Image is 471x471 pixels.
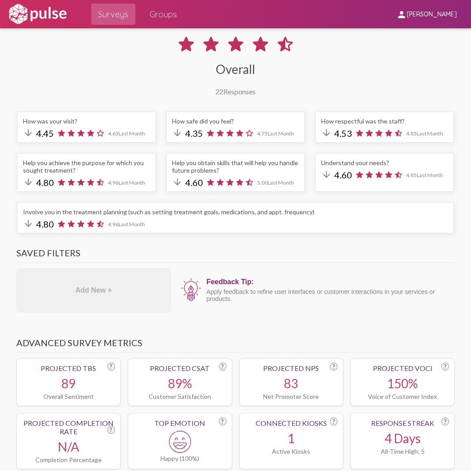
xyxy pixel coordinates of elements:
mat-icon: person [396,9,407,20]
span: 4.96 [108,221,145,228]
img: icon12.png [180,277,202,302]
div: ? [330,363,337,371]
span: 5.00 [257,179,294,186]
div: Help you achieve the purpose for which you sought treatment? [23,159,150,174]
div: Projected CSAT [134,364,226,372]
div: ? [107,426,115,434]
div: All-Time High: 5 [356,448,449,455]
div: Projected TBS [22,364,115,372]
div: Active Kiosks [245,448,338,455]
span: 4.53 [334,128,352,139]
span: 4.60 [185,177,203,188]
div: Involve you in the treatment planning (such as setting treatment goals, medications, and appt. fr... [23,208,448,216]
div: Top Emotion [134,419,226,427]
mat-icon: arrow_downward [172,177,183,187]
a: Surveys [91,4,135,25]
div: Voice of Customer Index [356,393,449,400]
div: ? [219,363,226,371]
div: ? [219,417,226,425]
span: Surveys [98,6,128,22]
span: 4.75 [257,130,294,137]
span: Last Month [119,130,145,137]
div: Projected NPS [245,364,338,372]
mat-icon: arrow_downward [23,177,34,187]
div: Connected Kiosks [245,419,338,427]
div: Understand your needs? [321,159,448,166]
span: 4.60 [334,170,352,180]
span: 4.45 [36,128,54,139]
div: Projected Completion Rate [22,419,115,436]
div: How safe did you feel? [172,117,299,125]
div: Projected VoCI [356,364,449,372]
div: Customer Satisfaction [134,393,226,400]
div: Response Streak [356,419,449,427]
span: 4.80 [36,219,54,229]
div: Overall [216,62,255,77]
div: Overall Sentiment [22,393,115,400]
mat-icon: arrow_downward [321,169,332,180]
div: Happy (100%) [134,455,226,462]
button: [PERSON_NAME] [389,6,464,22]
span: [PERSON_NAME] [407,11,457,19]
div: N/A [22,439,115,454]
mat-icon: arrow_downward [23,127,34,138]
span: 4.80 [36,177,54,188]
h3: Advanced Survey Metrics [16,337,455,353]
div: ? [330,417,337,425]
div: Feedback Tip: [207,278,451,286]
div: Apply feedback to refine user interfaces or customer interactions in your services or products. [207,288,451,302]
h3: Saved Filters [16,247,455,263]
span: Last Month [119,221,145,228]
mat-icon: arrow_downward [23,218,34,229]
span: Groups [149,6,177,22]
div: ? [107,363,115,371]
span: 4.85 [406,172,443,178]
span: 4.35 [185,128,203,139]
div: ? [441,417,449,425]
div: Help you obtain skills that will help you handle future problems? [172,159,299,174]
span: 4.96 [108,179,145,186]
span: Last Month [119,179,145,186]
span: Last Month [417,130,443,137]
div: Completion Percentage [22,456,115,463]
a: Groups [142,4,184,25]
div: How was your visit? [23,117,150,125]
mat-icon: arrow_downward [321,127,332,138]
mat-icon: arrow_downward [172,127,183,138]
div: ? [441,363,449,371]
div: 150% [356,376,449,391]
div: Responses [215,87,256,96]
span: Last Month [268,130,294,137]
div: 4 Days [356,431,449,446]
div: 89 [22,376,115,391]
span: Last Month [268,179,294,186]
div: 89% [134,376,226,391]
div: Net Promoter Score [245,393,338,400]
span: 4.85 [406,130,443,137]
div: 83 [245,376,338,391]
span: 22 [215,87,223,96]
div: How respectful was the staff? [321,117,448,125]
img: white-logo.svg [7,3,68,25]
span: Last Month [417,172,443,178]
span: 4.63 [108,130,145,137]
div: Add New + [16,268,171,313]
div: 1 [245,431,338,446]
img: Happy [169,431,191,453]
